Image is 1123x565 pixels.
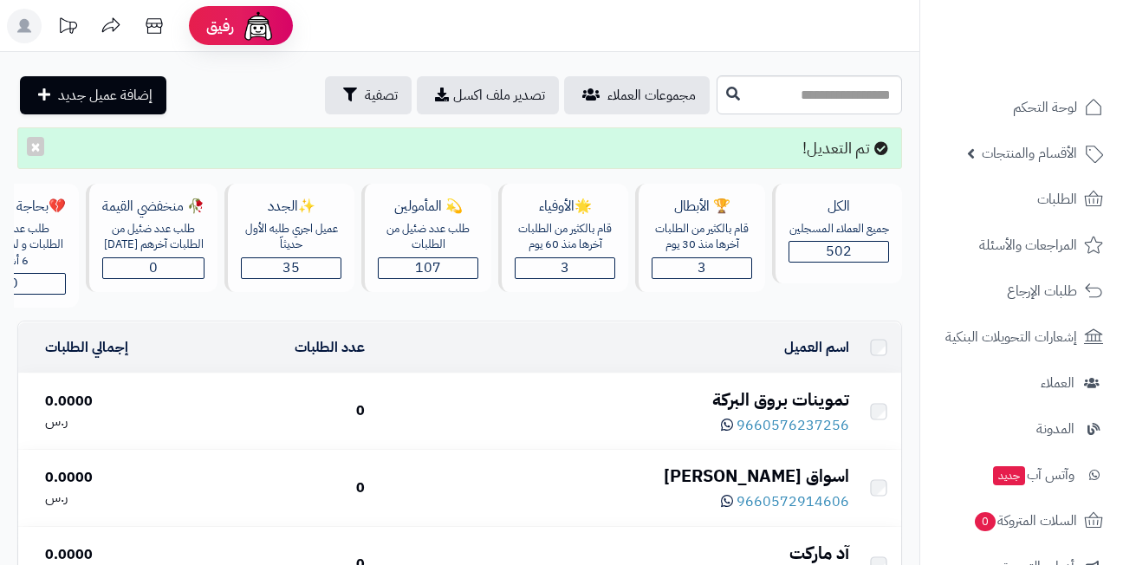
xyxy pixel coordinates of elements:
[295,337,365,358] a: عدد الطلبات
[27,137,44,156] button: ×
[931,179,1113,220] a: الطلبات
[652,221,752,253] div: قام بالكثير من الطلبات آخرها منذ 30 يوم
[784,337,849,358] a: اسم العميل
[1007,279,1077,303] span: طلبات الإرجاع
[378,221,478,253] div: طلب عدد ضئيل من الطلبات
[241,197,341,217] div: ✨الجدد
[789,197,889,217] div: الكل
[769,184,906,308] a: الكلجميع العملاء المسجلين502
[931,87,1113,128] a: لوحة التحكم
[515,197,615,217] div: 🌟الأوفياء
[931,224,1113,266] a: المراجعات والأسئلة
[652,197,752,217] div: 🏆 الأبطال
[561,257,569,278] span: 3
[358,184,495,308] a: 💫 المأمولينطلب عدد ضئيل من الطلبات107
[975,512,996,531] span: 0
[991,463,1074,487] span: وآتس آب
[982,141,1077,166] span: الأقسام والمنتجات
[378,197,478,217] div: 💫 المأمولين
[241,221,341,253] div: عميل اجري طلبه الأول حديثاّ
[45,545,172,565] div: 0.0000
[82,184,221,308] a: 🥀 منخفضي القيمةطلب عدد ضئيل من الطلبات آخرهم [DATE]0
[379,387,849,412] div: تموينات بروق البركة
[931,316,1113,358] a: إشعارات التحويلات البنكية
[453,85,545,106] span: تصدير ملف اكسل
[973,509,1077,533] span: السلات المتروكة
[979,233,1077,257] span: المراجعات والأسئلة
[931,362,1113,404] a: العملاء
[186,478,365,498] div: 0
[721,491,849,512] a: 9660572914606
[149,257,158,278] span: 0
[931,500,1113,542] a: السلات المتروكة0
[45,337,128,358] a: إجمالي الطلبات
[379,464,849,489] div: اسواق [PERSON_NAME]
[931,270,1113,312] a: طلبات الإرجاع
[931,408,1113,450] a: المدونة
[45,392,172,412] div: 0.0000
[495,184,632,308] a: 🌟الأوفياءقام بالكثير من الطلبات آخرها منذ 60 يوم3
[1036,417,1074,441] span: المدونة
[993,466,1025,485] span: جديد
[1041,371,1074,395] span: العملاء
[17,127,902,169] div: تم التعديل!
[58,85,153,106] span: إضافة عميل جديد
[607,85,696,106] span: مجموعات العملاء
[20,76,166,114] a: إضافة عميل جديد
[45,468,172,488] div: 0.0000
[945,325,1077,349] span: إشعارات التحويلات البنكية
[632,184,769,308] a: 🏆 الأبطالقام بالكثير من الطلبات آخرها منذ 30 يوم3
[1005,49,1107,85] img: logo-2.png
[282,257,300,278] span: 35
[365,85,398,106] span: تصفية
[10,273,18,294] span: 0
[102,197,204,217] div: 🥀 منخفضي القيمة
[325,76,412,114] button: تصفية
[206,16,234,36] span: رفيق
[737,491,849,512] span: 9660572914606
[1037,187,1077,211] span: الطلبات
[45,412,172,432] div: ر.س
[45,488,172,508] div: ر.س
[737,415,849,436] span: 9660576237256
[1013,95,1077,120] span: لوحة التحكم
[515,221,615,253] div: قام بالكثير من الطلبات آخرها منذ 60 يوم
[789,221,889,237] div: جميع العملاء المسجلين
[721,415,849,436] a: 9660576237256
[46,9,89,48] a: تحديثات المنصة
[241,9,276,43] img: ai-face.png
[415,257,441,278] span: 107
[417,76,559,114] a: تصدير ملف اكسل
[698,257,706,278] span: 3
[826,241,852,262] span: 502
[221,184,358,308] a: ✨الجددعميل اجري طلبه الأول حديثاّ35
[564,76,710,114] a: مجموعات العملاء
[931,454,1113,496] a: وآتس آبجديد
[102,221,204,253] div: طلب عدد ضئيل من الطلبات آخرهم [DATE]
[186,401,365,421] div: 0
